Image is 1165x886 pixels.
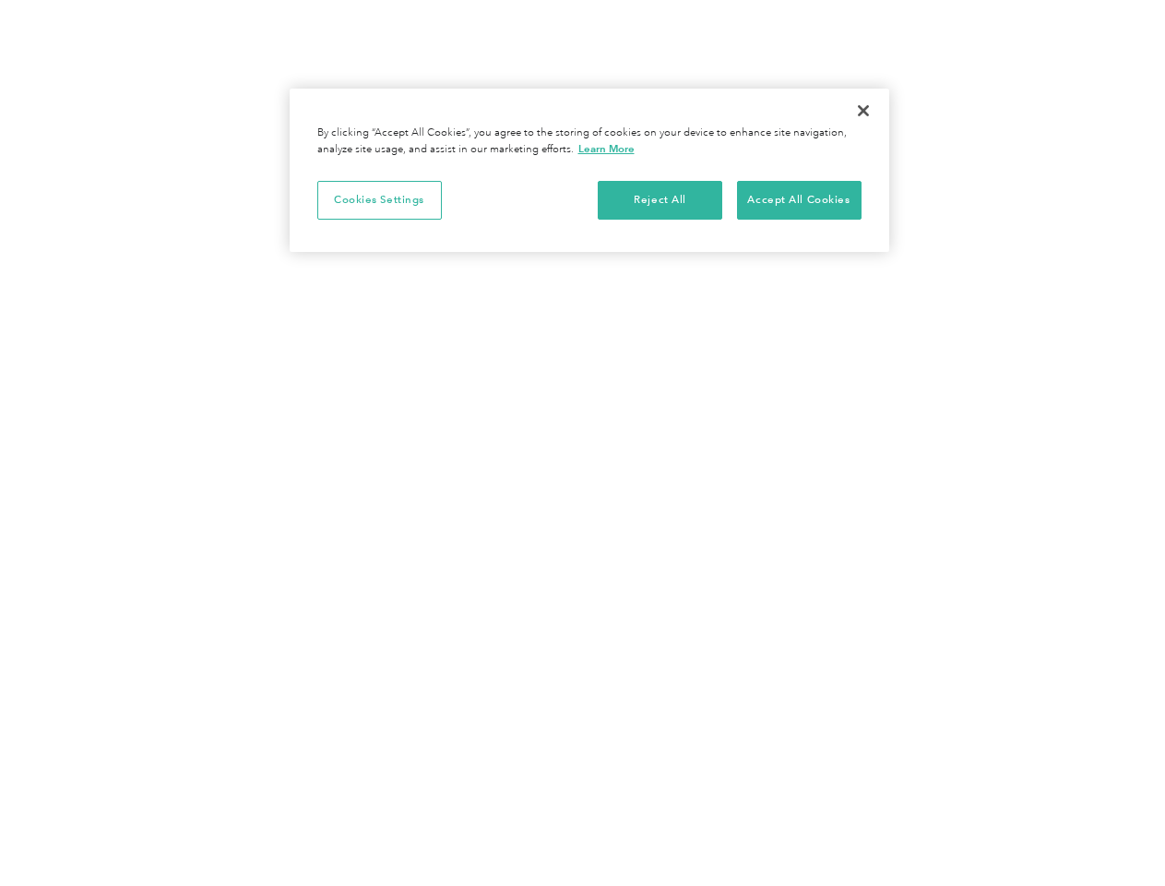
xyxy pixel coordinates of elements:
button: Accept All Cookies [737,181,862,220]
button: Reject All [598,181,722,220]
div: Privacy [290,89,889,252]
button: Close [843,90,884,131]
div: Cookie banner [290,89,889,252]
div: By clicking “Accept All Cookies”, you agree to the storing of cookies on your device to enhance s... [317,126,862,158]
a: More information about your privacy, opens in a new tab [578,142,635,155]
button: Cookies Settings [317,181,442,220]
